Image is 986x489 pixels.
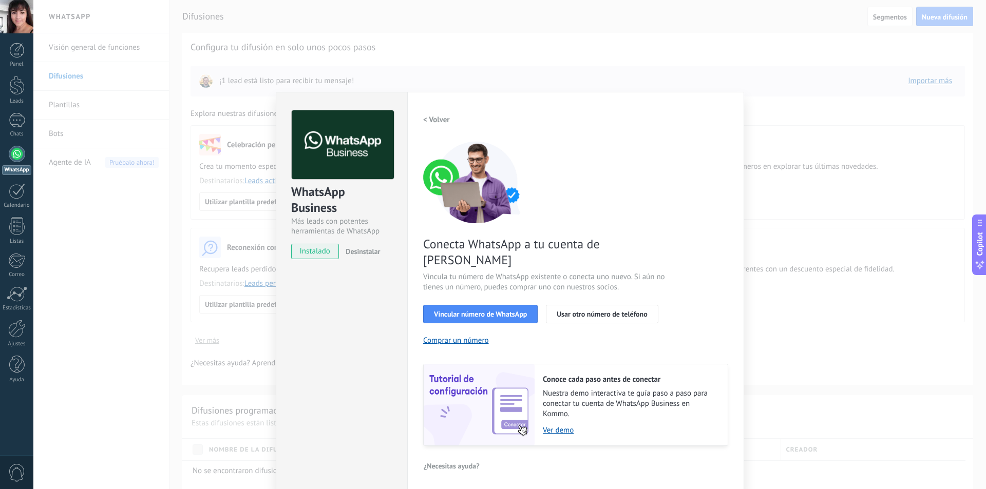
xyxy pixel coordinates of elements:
[2,238,32,245] div: Listas
[423,305,538,323] button: Vincular número de WhatsApp
[423,272,668,292] span: Vincula tu número de WhatsApp existente o conecta uno nuevo. Si aún no tienes un número, puedes c...
[346,247,380,256] span: Desinstalar
[423,115,450,125] h2: < Volver
[423,458,480,474] button: ¿Necesitas ayuda?
[342,244,380,259] button: Desinstalar
[546,305,658,323] button: Usar otro número de teléfono
[2,131,32,138] div: Chats
[2,202,32,209] div: Calendario
[423,141,531,223] img: connect number
[292,110,394,180] img: logo_main.png
[291,217,392,236] div: Más leads con potentes herramientas de WhatsApp
[423,336,489,345] button: Comprar un número
[2,61,32,68] div: Panel
[2,271,32,278] div: Correo
[292,244,338,259] span: instalado
[423,110,450,129] button: < Volver
[543,425,717,435] a: Ver demo
[2,165,31,175] div: WhatsApp
[557,310,647,318] span: Usar otro número de teléfono
[2,341,32,347] div: Ajustes
[291,184,392,217] div: WhatsApp Business
[975,232,985,256] span: Copilot
[434,310,527,318] span: Vincular número de WhatsApp
[424,462,480,470] span: ¿Necesitas ayuda?
[543,388,717,419] span: Nuestra demo interactiva te guía paso a paso para conectar tu cuenta de WhatsApp Business en Kommo.
[2,377,32,383] div: Ayuda
[2,98,32,105] div: Leads
[2,305,32,311] div: Estadísticas
[543,375,717,384] h2: Conoce cada paso antes de conectar
[423,236,668,268] span: Conecta WhatsApp a tu cuenta de [PERSON_NAME]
